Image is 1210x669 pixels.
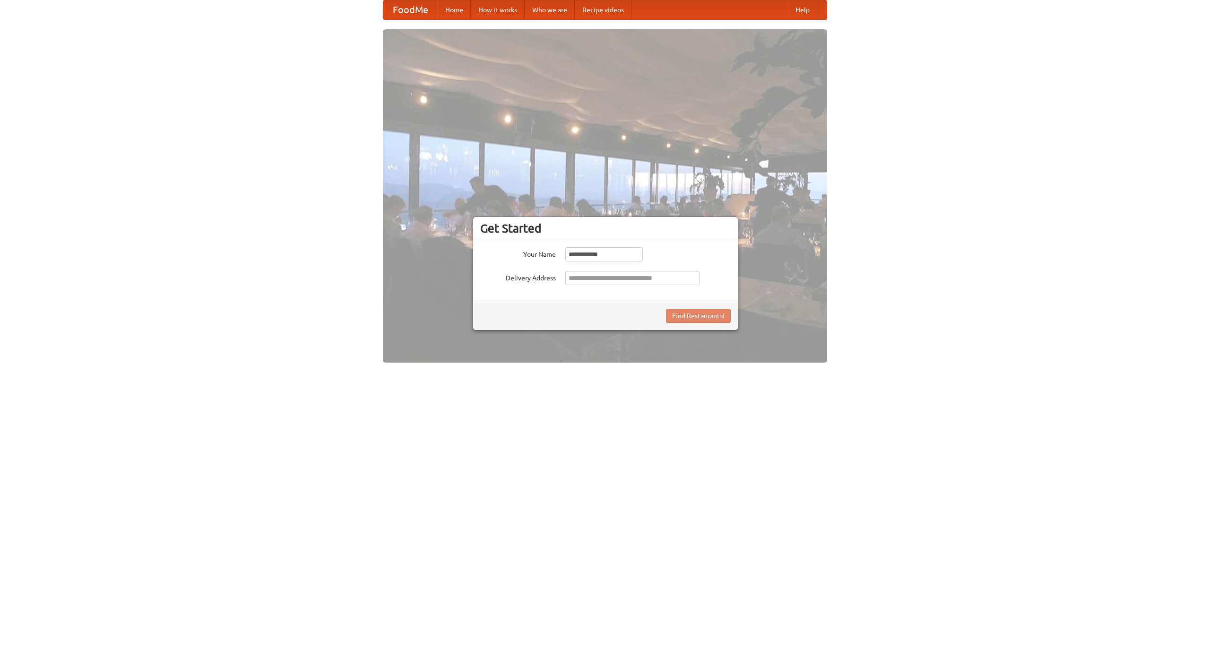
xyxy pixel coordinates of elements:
label: Your Name [480,247,556,259]
a: Who we are [525,0,575,19]
a: Recipe videos [575,0,631,19]
h3: Get Started [480,221,731,235]
a: Help [788,0,817,19]
label: Delivery Address [480,271,556,283]
a: Home [438,0,471,19]
a: FoodMe [383,0,438,19]
a: How it works [471,0,525,19]
button: Find Restaurants! [666,309,731,323]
